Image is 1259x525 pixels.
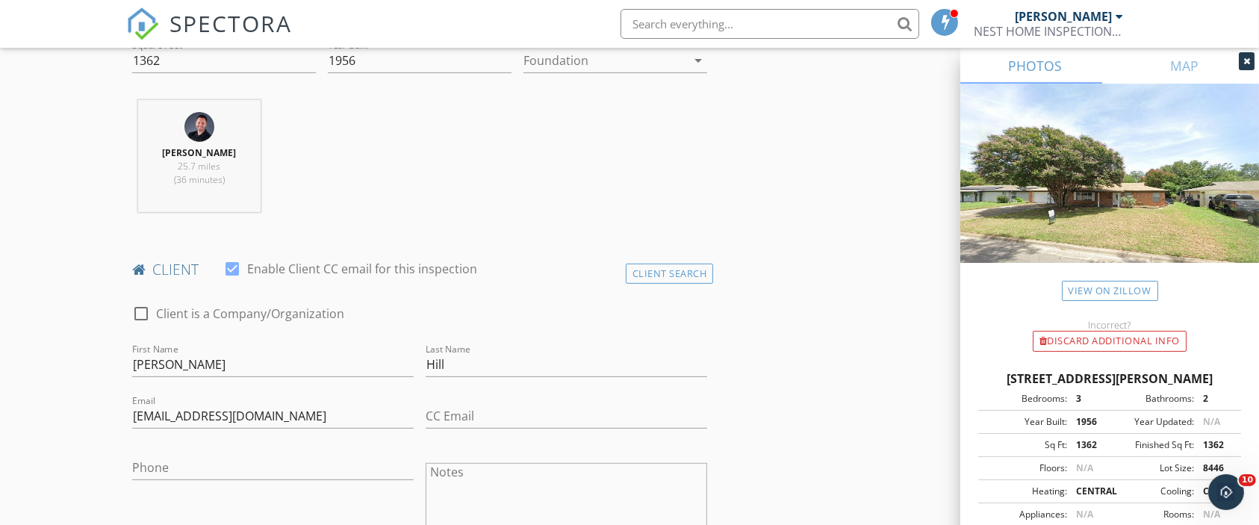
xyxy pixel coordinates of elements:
[126,20,292,52] a: SPECTORA
[1062,281,1158,301] a: View on Zillow
[247,261,477,276] label: Enable Client CC email for this inspection
[174,173,225,186] span: (36 minutes)
[960,84,1259,299] img: streetview
[689,52,707,69] i: arrow_drop_down
[1067,415,1110,429] div: 1956
[1194,438,1237,452] div: 1362
[1076,508,1093,521] span: N/A
[1110,485,1194,498] div: Cooling:
[1203,508,1220,521] span: N/A
[960,319,1259,331] div: Incorrect?
[1208,474,1244,510] iframe: Intercom live chat
[960,48,1110,84] a: PHOTOS
[626,264,714,284] div: Client Search
[1110,462,1194,475] div: Lot Size:
[983,392,1067,406] div: Bedrooms:
[1067,485,1110,498] div: CENTRAL
[1110,508,1194,521] div: Rooms:
[1067,392,1110,406] div: 3
[983,508,1067,521] div: Appliances:
[978,370,1241,388] div: [STREET_ADDRESS][PERSON_NAME]
[126,7,159,40] img: The Best Home Inspection Software - Spectora
[178,160,220,173] span: 25.7 miles
[1033,331,1187,352] div: Discard Additional info
[983,485,1067,498] div: Heating:
[983,462,1067,475] div: Floors:
[1194,462,1237,475] div: 8446
[184,112,214,142] img: nest_pic_2_dark_for_spectora.jpg
[974,24,1123,39] div: NEST HOME INSPECTIONS, LLC
[1067,438,1110,452] div: 1362
[1015,9,1112,24] div: [PERSON_NAME]
[162,146,236,159] strong: [PERSON_NAME]
[1110,392,1194,406] div: Bathrooms:
[1203,415,1220,428] span: N/A
[1110,415,1194,429] div: Year Updated:
[132,260,708,279] h4: client
[621,9,919,39] input: Search everything...
[156,306,344,321] label: Client is a Company/Organization
[1194,392,1237,406] div: 2
[170,7,292,39] span: SPECTORA
[1076,462,1093,474] span: N/A
[1110,48,1259,84] a: MAP
[1110,438,1194,452] div: Finished Sq Ft:
[983,438,1067,452] div: Sq Ft:
[1239,474,1256,486] span: 10
[983,415,1067,429] div: Year Built:
[1194,485,1237,498] div: CENTRAL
